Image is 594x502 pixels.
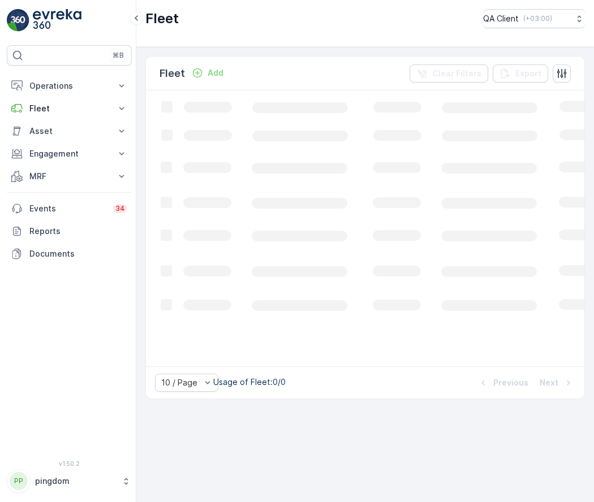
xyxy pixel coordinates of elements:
[29,148,109,159] p: Engagement
[7,9,29,32] img: logo
[7,120,132,142] button: Asset
[29,203,106,214] p: Events
[7,243,132,265] a: Documents
[29,125,109,137] p: Asset
[476,376,530,390] button: Previous
[10,472,28,490] div: PP
[7,220,132,243] a: Reports
[29,171,109,182] p: MRF
[515,68,541,79] p: Export
[213,376,286,388] p: Usage of Fleet : 0/0
[539,376,575,390] button: Next
[493,64,548,83] button: Export
[29,80,109,92] p: Operations
[29,226,127,237] p: Reports
[29,248,127,259] p: Documents
[113,51,124,60] p: ⌘B
[540,377,558,388] p: Next
[160,66,185,81] p: Fleet
[523,14,552,23] p: ( +03:00 )
[7,165,132,188] button: MRF
[33,9,81,32] img: logo_light-DOdMpM7g.png
[7,97,132,120] button: Fleet
[7,460,132,467] span: v 1.50.2
[7,469,132,493] button: PPpingdom
[483,13,519,24] p: QA Client
[208,67,223,79] p: Add
[187,66,228,80] button: Add
[7,197,132,220] a: Events34
[493,377,528,388] p: Previous
[115,204,125,213] p: 34
[7,142,132,165] button: Engagement
[35,475,116,487] p: pingdom
[483,9,585,28] button: QA Client(+03:00)
[7,75,132,97] button: Operations
[29,103,109,114] p: Fleet
[410,64,488,83] button: Clear Filters
[145,10,179,28] p: Fleet
[432,68,481,79] p: Clear Filters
